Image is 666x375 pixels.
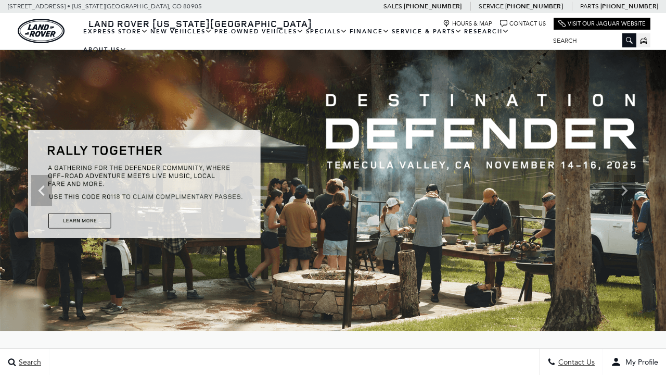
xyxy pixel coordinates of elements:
[16,358,41,367] span: Search
[82,17,318,30] a: Land Rover [US_STATE][GEOGRAPHIC_DATA]
[600,2,658,10] a: [PHONE_NUMBER]
[505,2,563,10] a: [PHONE_NUMBER]
[558,20,646,28] a: Visit Our Jaguar Website
[500,20,546,28] a: Contact Us
[18,19,65,43] a: land-rover
[580,3,599,10] span: Parts
[149,22,213,41] a: New Vehicles
[18,19,65,43] img: Land Rover
[479,3,503,10] span: Service
[443,20,492,28] a: Hours & Map
[556,358,595,367] span: Contact Us
[82,41,128,59] a: About Us
[82,22,545,59] nav: Main Navigation
[349,22,391,41] a: Finance
[603,349,666,375] button: user-profile-menu
[8,3,202,10] a: [STREET_ADDRESS] • [US_STATE][GEOGRAPHIC_DATA], CO 80905
[305,22,349,41] a: Specials
[545,34,636,47] input: Search
[404,2,462,10] a: [PHONE_NUMBER]
[82,22,149,41] a: EXPRESS STORE
[383,3,402,10] span: Sales
[88,17,312,30] span: Land Rover [US_STATE][GEOGRAPHIC_DATA]
[213,22,305,41] a: Pre-Owned Vehicles
[621,358,658,367] span: My Profile
[391,22,463,41] a: Service & Parts
[463,22,510,41] a: Research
